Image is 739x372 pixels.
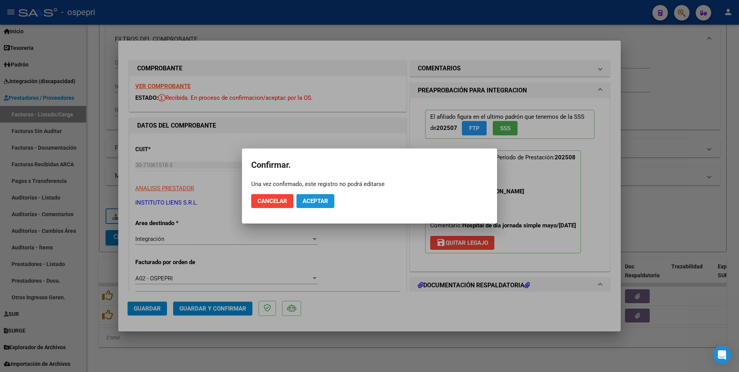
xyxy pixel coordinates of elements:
div: Open Intercom Messenger [713,346,731,364]
span: Cancelar [257,198,287,205]
h2: Confirmar. [251,158,488,172]
button: Aceptar [296,194,334,208]
div: Una vez confirmado, este registro no podrá editarse [251,180,488,188]
button: Cancelar [251,194,293,208]
span: Aceptar [303,198,328,205]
